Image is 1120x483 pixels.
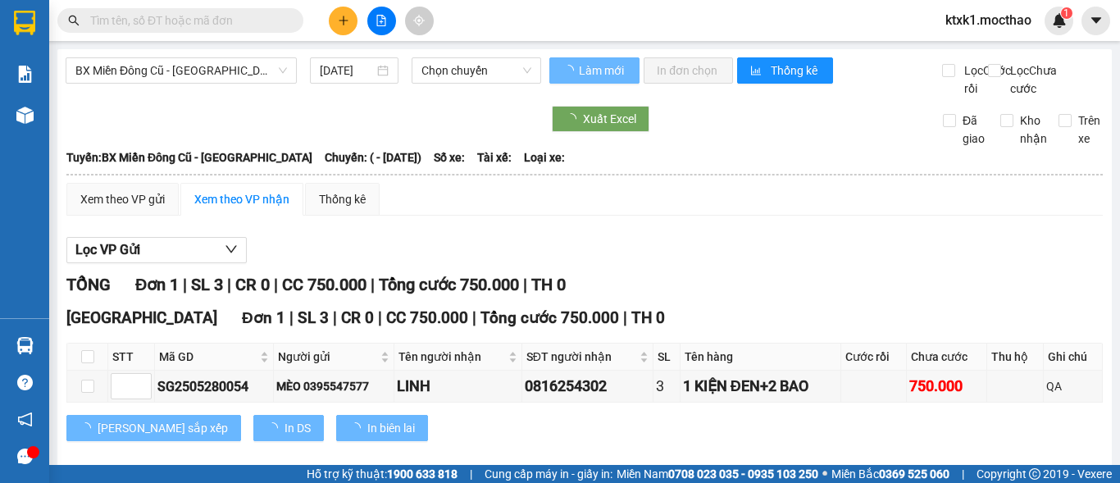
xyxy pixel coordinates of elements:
[668,467,818,481] strong: 0708 023 035 - 0935 103 250
[472,308,476,327] span: |
[253,415,324,441] button: In DS
[285,419,311,437] span: In DS
[367,7,396,35] button: file-add
[379,275,519,294] span: Tổng cước 750.000
[371,275,375,294] span: |
[523,275,527,294] span: |
[274,275,278,294] span: |
[962,465,964,483] span: |
[958,62,1013,98] span: Lọc Cước rồi
[477,148,512,166] span: Tài xế:
[909,375,984,398] div: 750.000
[386,308,468,327] span: CC 750.000
[183,275,187,294] span: |
[338,15,349,26] span: plus
[16,66,34,83] img: solution-icon
[583,110,636,128] span: Xuất Excel
[108,344,155,371] th: STT
[320,62,374,80] input: 15/08/2025
[956,112,991,148] span: Đã giao
[841,344,907,371] th: Cước rồi
[470,465,472,483] span: |
[1044,344,1103,371] th: Ghi chú
[737,57,833,84] button: bar-chartThống kê
[98,419,228,437] span: [PERSON_NAME] sắp xếp
[434,148,465,166] span: Số xe:
[16,337,34,354] img: warehouse-icon
[565,113,583,125] span: loading
[75,239,140,260] span: Lọc VP Gửi
[405,7,434,35] button: aim
[325,148,421,166] span: Chuyến: ( - [DATE])
[307,465,458,483] span: Hỗ trợ kỹ thuật:
[907,344,987,371] th: Chưa cước
[135,275,179,294] span: Đơn 1
[159,348,257,366] span: Mã GD
[526,348,636,366] span: SĐT người nhận
[485,465,612,483] span: Cung cấp máy in - giấy in:
[329,7,357,35] button: plus
[17,449,33,464] span: message
[349,422,367,434] span: loading
[653,344,681,371] th: SL
[623,308,627,327] span: |
[1089,13,1104,28] span: caret-down
[879,467,949,481] strong: 0369 525 060
[319,190,366,208] div: Thống kê
[413,15,425,26] span: aim
[80,422,98,434] span: loading
[1029,468,1040,480] span: copyright
[278,348,377,366] span: Người gửi
[394,371,522,403] td: LINH
[522,371,653,403] td: 0816254302
[631,308,665,327] span: TH 0
[822,471,827,477] span: ⚪️
[276,377,391,395] div: MÈO 0395547577
[579,62,626,80] span: Làm mới
[480,308,619,327] span: Tổng cước 750.000
[336,415,428,441] button: In biên lai
[367,419,415,437] span: In biên lai
[17,412,33,427] span: notification
[387,467,458,481] strong: 1900 633 818
[831,465,949,483] span: Miền Bắc
[298,308,329,327] span: SL 3
[1072,112,1107,148] span: Trên xe
[1046,377,1100,395] div: QA
[644,57,733,84] button: In đơn chọn
[66,151,312,164] b: Tuyến: BX Miền Đông Cũ - [GEOGRAPHIC_DATA]
[525,375,650,398] div: 0816254302
[341,308,374,327] span: CR 0
[266,422,285,434] span: loading
[656,375,677,398] div: 3
[1061,7,1072,19] sup: 1
[289,308,294,327] span: |
[932,10,1045,30] span: ktxk1.mocthao
[549,57,640,84] button: Làm mới
[552,106,649,132] button: Xuất Excel
[80,190,165,208] div: Xem theo VP gửi
[771,62,820,80] span: Thống kê
[14,11,35,35] img: logo-vxr
[681,344,841,371] th: Tên hàng
[531,275,566,294] span: TH 0
[1004,62,1059,98] span: Lọc Chưa cước
[155,371,274,403] td: SG2505280054
[16,107,34,124] img: warehouse-icon
[562,65,576,76] span: loading
[421,58,531,83] span: Chọn chuyến
[227,275,231,294] span: |
[157,376,271,397] div: SG2505280054
[987,344,1044,371] th: Thu hộ
[242,308,285,327] span: Đơn 1
[66,308,217,327] span: [GEOGRAPHIC_DATA]
[17,375,33,390] span: question-circle
[378,308,382,327] span: |
[235,275,270,294] span: CR 0
[90,11,284,30] input: Tìm tên, số ĐT hoặc mã đơn
[282,275,367,294] span: CC 750.000
[1052,13,1067,28] img: icon-new-feature
[66,275,111,294] span: TỔNG
[68,15,80,26] span: search
[524,148,565,166] span: Loại xe:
